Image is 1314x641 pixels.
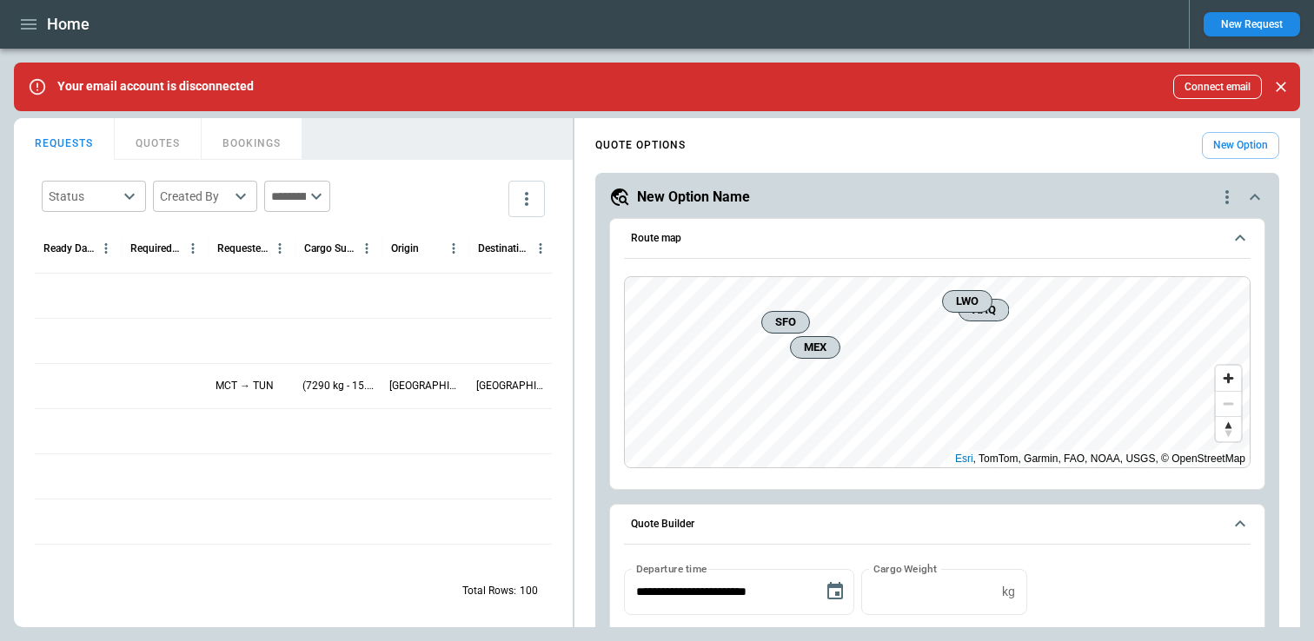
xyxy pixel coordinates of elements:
[595,142,686,149] h4: QUOTE OPTIONS
[217,242,269,254] div: Requested Route
[43,242,95,254] div: Ready Date & Time (UTC+1:00)
[1204,12,1300,36] button: New Request
[636,561,707,576] label: Departure time
[1217,187,1238,208] div: quote-option-actions
[49,188,118,205] div: Status
[873,561,937,576] label: Cargo Weight
[637,188,750,207] h5: New Option Name
[462,584,516,598] p: Total Rows:
[818,574,853,609] button: Choose date, selected date is Aug 21, 2025
[1269,75,1293,99] button: Close
[1216,416,1241,441] button: Reset bearing to north
[508,181,545,217] button: more
[609,187,1265,208] button: New Option Namequote-option-actions
[391,242,419,254] div: Origin
[269,237,291,260] button: Requested Route column menu
[355,237,378,260] button: Cargo Summary column menu
[57,79,254,94] p: Your email account is disconnected
[130,242,182,254] div: Required Date & Time (UTC+1:00)
[302,379,375,393] p: (7290 kg - 15.63 m³) Machinery & Industrial Equipment
[160,188,229,205] div: Created By
[950,293,985,310] span: LWO
[14,118,115,160] button: REQUESTS
[304,242,355,254] div: Cargo Summary
[955,450,1245,467] div: , TomTom, Garmin, FAO, NOAA, USGS, © OpenStreetMap
[1202,132,1279,159] button: New Option
[529,237,552,260] button: Destination column menu
[95,237,117,260] button: Ready Date & Time (UTC+1:00) column menu
[442,237,465,260] button: Origin column menu
[624,505,1251,545] button: Quote Builder
[1002,585,1015,599] p: kg
[216,379,274,393] p: MCT → TUN
[47,14,90,35] h1: Home
[520,584,538,598] p: 100
[955,453,973,465] a: Esri
[115,118,202,160] button: QUOTES
[478,242,529,254] div: Destination
[1216,366,1241,391] button: Zoom in
[1173,75,1262,99] button: Connect email
[1269,68,1293,106] div: dismiss
[624,276,1251,468] div: Route map
[625,277,1250,467] canvas: Map
[631,519,694,530] h6: Quote Builder
[631,233,681,244] h6: Route map
[202,118,302,160] button: BOOKINGS
[966,301,1001,319] span: AAQ
[182,237,204,260] button: Required Date & Time (UTC+1:00) column menu
[624,219,1251,259] button: Route map
[476,379,549,393] p: Tunis airport
[1216,391,1241,416] button: Zoom out
[769,314,802,331] span: SFO
[389,379,462,393] p: Muscat airport
[798,339,833,356] span: MEX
